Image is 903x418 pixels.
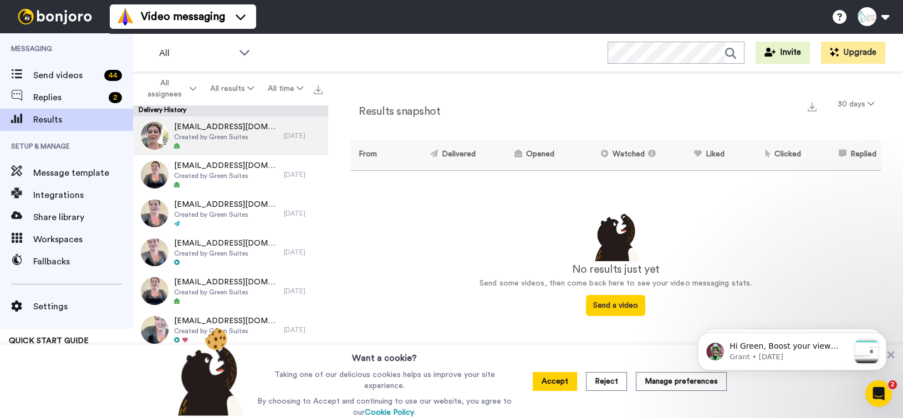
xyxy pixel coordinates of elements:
img: 4cddedae-b8f6-4c63-b9fe-8dda7395b7da-thumb.jpg [141,161,169,188]
img: export.svg [808,103,817,111]
a: [EMAIL_ADDRESS][DOMAIN_NAME]Created by Green Suites[DATE] [133,310,328,349]
button: All results [203,79,261,99]
a: [EMAIL_ADDRESS][DOMAIN_NAME]Created by Green Suites[DATE] [133,233,328,272]
img: 13f37e78-0c4f-455c-b12a-816e51400371-thumb.jpg [141,200,169,227]
button: 30 days [831,94,881,114]
button: Upgrade [821,42,885,64]
span: Video messaging [141,9,225,24]
button: Reject [586,372,627,391]
span: Message template [33,166,133,180]
div: [DATE] [284,170,323,179]
h3: Want a cookie? [352,345,417,365]
button: All time [261,79,310,99]
span: Replies [33,91,104,104]
span: [EMAIL_ADDRESS][DOMAIN_NAME] [174,160,278,171]
span: Fallbacks [33,255,133,268]
span: Created by Green Suites [174,288,278,297]
div: [DATE] [284,287,323,295]
a: [EMAIL_ADDRESS][DOMAIN_NAME]Created by Green Suites[DATE] [133,155,328,194]
th: Watched [559,140,664,170]
p: Send some videos, then come back here to see your video messaging stats. [350,278,881,289]
img: b37fd831-bea7-48b0-b28e-b24bcf07b076-thumb.jpg [141,122,169,150]
img: vm-color.svg [116,8,134,26]
div: Delivery History [133,105,328,116]
img: results-emptystates.png [588,211,644,262]
span: Workspaces [33,233,133,246]
span: Created by Green Suites [174,132,278,141]
a: Send a video [586,302,645,309]
div: [DATE] [284,325,323,334]
button: Invite [756,42,810,64]
img: bj-logo-header-white.svg [13,9,96,24]
p: By choosing to Accept and continuing to use our website, you agree to our . [254,396,514,418]
span: [EMAIL_ADDRESS][DOMAIN_NAME] [174,121,278,132]
p: Taking one of our delicious cookies helps us improve your site experience. [254,369,514,391]
button: Accept [533,372,577,391]
span: Created by Green Suites [174,171,278,180]
div: [DATE] [284,209,323,218]
span: Settings [33,300,133,313]
span: Results [33,113,133,126]
button: Export all results that match these filters now. [310,80,326,97]
span: Created by Green Suites [174,327,278,335]
img: bear-with-cookie.png [168,327,250,416]
iframe: Intercom notifications message [681,310,903,388]
span: QUICK START GUIDE [9,337,89,345]
div: No results just yet [350,261,881,278]
img: fef26ec0-3cd3-4e8e-bc59-295f5da6d50e-thumb.jpg [141,277,169,305]
th: Replied [805,140,881,170]
button: Manage preferences [636,372,727,391]
button: Export a summary of each team member’s results that match this filter now. [804,98,820,114]
span: Created by Green Suites [174,249,278,258]
th: Opened [480,140,559,170]
span: All [159,47,233,60]
iframe: Intercom live chat [865,380,892,407]
div: 2 [109,92,122,103]
a: [EMAIL_ADDRESS][DOMAIN_NAME]Created by Green Suites[DATE] [133,116,328,155]
h2: Results snapshot [350,105,440,118]
span: 2 [888,380,897,389]
span: Created by Green Suites [174,210,278,219]
span: [EMAIL_ADDRESS][DOMAIN_NAME] [174,238,278,249]
span: [EMAIL_ADDRESS][DOMAIN_NAME] [174,315,278,327]
img: 761a14ac-d38e-4cd9-a5be-dbe4a263b3c1-thumb.jpg [141,238,169,266]
th: Delivered [394,140,481,170]
span: Send videos [33,69,100,82]
span: Integrations [33,188,133,202]
th: From [350,140,394,170]
a: [EMAIL_ADDRESS][DOMAIN_NAME]Created by Green Suites[DATE] [133,194,328,233]
th: Clicked [729,140,805,170]
a: Cookie Policy [365,409,414,416]
span: [EMAIL_ADDRESS][DOMAIN_NAME] [174,277,278,288]
div: 44 [104,70,122,81]
div: [DATE] [284,131,323,140]
a: [EMAIL_ADDRESS][DOMAIN_NAME]Created by Green Suites[DATE] [133,272,328,310]
img: export.svg [314,85,323,94]
th: Liked [664,140,729,170]
img: 701947aa-fc1d-4642-9cc1-bfc76ef4b64b-thumb.jpg [141,316,169,344]
span: All assignees [142,78,187,100]
div: [DATE] [284,248,323,257]
button: All assignees [135,73,203,104]
button: Send a video [586,295,645,316]
span: Share library [33,211,133,224]
span: [EMAIL_ADDRESS][DOMAIN_NAME] [174,199,278,210]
